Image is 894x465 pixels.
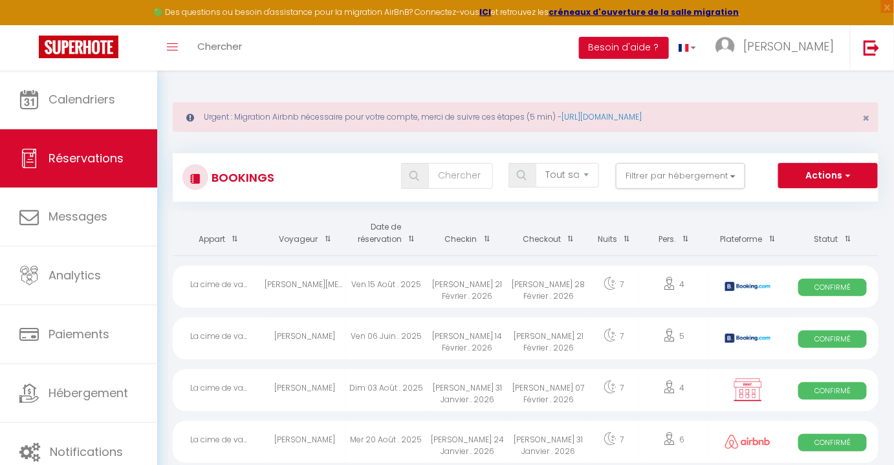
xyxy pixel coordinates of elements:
[173,211,265,255] th: Sort by rentals
[208,163,274,192] h3: Bookings
[49,267,101,283] span: Analytics
[10,5,49,44] button: Ouvrir le widget de chat LiveChat
[50,444,123,460] span: Notifications
[616,163,745,189] button: Filtrer par hébergement
[638,211,709,255] th: Sort by people
[864,39,880,56] img: logout
[508,211,589,255] th: Sort by checkout
[197,39,242,53] span: Chercher
[579,37,669,59] button: Besoin d'aide ?
[39,36,118,58] img: Super Booking
[265,211,345,255] th: Sort by guest
[549,6,739,17] a: créneaux d'ouverture de la salle migration
[743,38,834,54] span: [PERSON_NAME]
[561,111,642,122] a: [URL][DOMAIN_NAME]
[863,113,870,124] button: Close
[49,385,128,401] span: Hébergement
[589,211,638,255] th: Sort by nights
[188,25,252,70] a: Chercher
[345,211,426,255] th: Sort by booking date
[715,37,735,56] img: ...
[706,25,850,70] a: ... [PERSON_NAME]
[428,163,493,189] input: Chercher
[173,102,878,132] div: Urgent : Migration Airbnb nécessaire pour votre compte, merci de suivre ces étapes (5 min) -
[49,91,115,107] span: Calendriers
[480,6,492,17] a: ICI
[427,211,508,255] th: Sort by checkin
[709,211,787,255] th: Sort by channel
[49,150,124,166] span: Réservations
[778,163,878,189] button: Actions
[49,208,107,224] span: Messages
[787,211,878,255] th: Sort by status
[863,110,870,126] span: ×
[49,326,109,342] span: Paiements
